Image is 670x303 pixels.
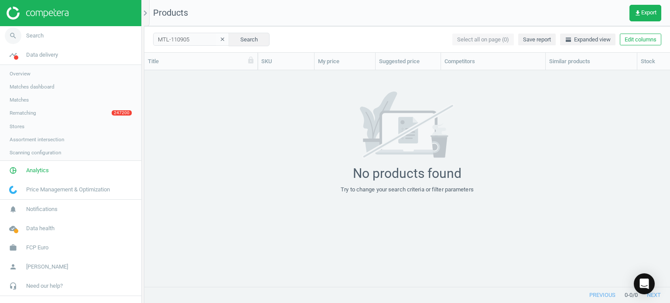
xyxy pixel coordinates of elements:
[379,58,437,65] div: Suggested price
[5,162,21,179] i: pie_chart_outlined
[318,58,372,65] div: My price
[26,244,48,252] span: FCP Euro
[10,149,61,156] span: Scanning configuration
[620,34,661,46] button: Edit columns
[343,92,472,159] img: 7171a7ce662e02b596aeec34d53f281b.svg
[5,27,21,44] i: search
[625,291,632,299] span: 0 - 0
[353,166,461,181] div: No products found
[5,220,21,237] i: cloud_done
[153,33,229,46] input: SKU/Title search
[634,10,641,17] i: get_app
[523,36,551,44] span: Save report
[629,5,661,21] button: get_appExport
[565,36,611,44] span: Expanded view
[7,7,68,20] img: ajHJNr6hYgQAAAAASUVORK5CYII=
[140,8,150,18] i: chevron_right
[5,201,21,218] i: notifications
[26,32,44,40] span: Search
[112,110,132,116] span: 247200
[10,83,55,90] span: Matches dashboard
[638,287,670,303] button: next
[5,47,21,63] i: timeline
[5,239,21,256] i: work
[9,186,17,194] img: wGWNvw8QSZomAAAAABJRU5ErkJggg==
[634,273,655,294] div: Open Intercom Messenger
[10,70,31,77] span: Overview
[560,34,615,46] button: horizontal_splitExpanded view
[26,205,58,213] span: Notifications
[10,109,36,116] span: Rematching
[148,58,254,65] div: Title
[26,282,63,290] span: Need our help?
[549,58,633,65] div: Similar products
[10,123,24,130] span: Stores
[216,34,229,46] button: clear
[229,33,270,46] button: Search
[26,51,58,59] span: Data delivery
[634,10,656,17] span: Export
[632,291,638,299] span: / 0
[10,96,29,103] span: Matches
[153,7,188,18] span: Products
[580,287,625,303] button: previous
[5,278,21,294] i: headset_mic
[26,167,49,174] span: Analytics
[219,36,226,42] i: clear
[26,225,55,232] span: Data health
[452,34,514,46] button: Select all on page (0)
[5,259,21,275] i: person
[261,58,311,65] div: SKU
[341,186,474,194] div: Try to change your search criteria or filter parameters
[444,58,542,65] div: Competitors
[10,136,64,143] span: Assortment intersection
[457,36,509,44] span: Select all on page (0)
[518,34,556,46] button: Save report
[26,263,68,271] span: [PERSON_NAME]
[565,36,572,43] i: horizontal_split
[26,186,110,194] span: Price Management & Optimization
